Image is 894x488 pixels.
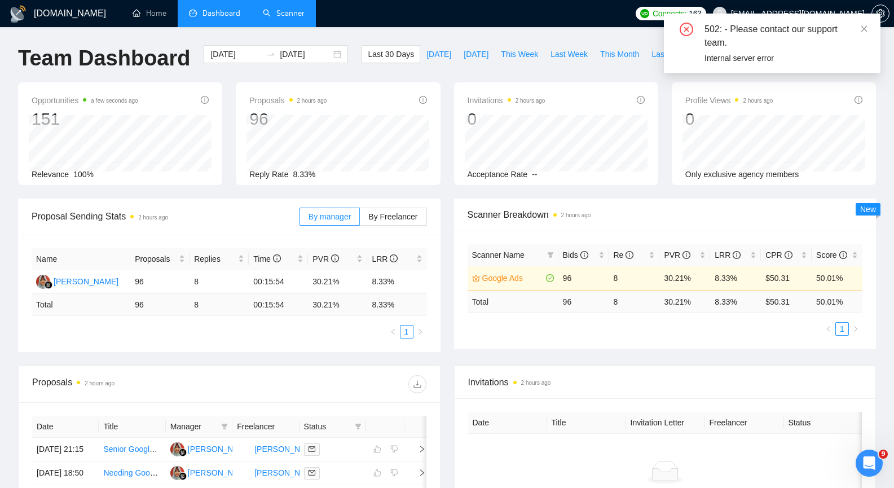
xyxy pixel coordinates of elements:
[580,251,588,259] span: info-circle
[390,254,398,262] span: info-circle
[32,294,130,316] td: Total
[99,416,165,438] th: Title
[138,214,168,221] time: 2 hours ago
[32,209,300,223] span: Proposal Sending Stats
[860,205,876,214] span: New
[45,281,52,289] img: gigradar-bm.png
[653,7,686,20] span: Connects:
[130,270,190,294] td: 96
[170,442,184,456] img: SK
[468,94,545,107] span: Invitations
[879,450,888,459] span: 9
[472,274,480,282] span: crown
[408,375,426,393] button: download
[170,420,217,433] span: Manager
[36,276,118,285] a: SK[PERSON_NAME]
[309,469,315,476] span: mail
[705,412,784,434] th: Freelancer
[297,98,327,104] time: 2 hours ago
[280,48,331,60] input: End date
[201,96,209,104] span: info-circle
[210,48,262,60] input: Start date
[237,442,251,456] img: PS
[472,250,525,260] span: Scanner Name
[367,270,426,294] td: 8.33%
[133,8,166,18] a: homeHome
[835,322,849,336] li: 1
[103,468,355,477] a: Needing Google Pay Per Click expert to assist us in maximizing our ROI
[32,375,229,393] div: Proposals
[221,423,228,430] span: filter
[417,328,424,335] span: right
[680,23,693,36] span: close-circle
[249,294,308,316] td: 00:15:54
[468,375,862,389] span: Invitations
[413,325,427,338] button: right
[308,270,367,294] td: 30.21%
[761,266,812,291] td: $50.31
[743,98,773,104] time: 2 hours ago
[304,420,350,433] span: Status
[715,250,741,260] span: LRR
[219,418,230,435] span: filter
[685,108,773,130] div: 0
[839,251,847,259] span: info-circle
[812,266,862,291] td: 50.01%
[413,325,427,338] li: Next Page
[457,45,495,63] button: [DATE]
[640,9,649,18] img: upwork-logo.png
[91,98,138,104] time: a few seconds ago
[659,291,710,313] td: 30.21 %
[368,48,414,60] span: Last 30 Days
[367,294,426,316] td: 8.33 %
[547,412,626,434] th: Title
[170,466,184,480] img: SK
[202,8,240,18] span: Dashboard
[710,266,761,291] td: 8.33%
[765,250,792,260] span: CPR
[32,438,99,461] td: [DATE] 21:15
[545,247,556,263] span: filter
[135,253,177,265] span: Proposals
[32,461,99,485] td: [DATE] 18:50
[822,322,835,336] li: Previous Page
[685,94,773,107] span: Profile Views
[368,212,417,221] span: By Freelancer
[468,291,558,313] td: Total
[637,96,645,104] span: info-circle
[645,45,697,63] button: Last Month
[685,170,799,179] span: Only exclusive agency members
[659,266,710,291] td: 30.21%
[190,248,249,270] th: Replies
[73,170,94,179] span: 100%
[253,254,280,263] span: Time
[871,5,889,23] button: setting
[822,322,835,336] button: left
[761,291,812,313] td: $ 50.31
[9,5,27,23] img: logo
[400,325,413,338] li: 1
[856,450,883,477] iframe: Intercom live chat
[400,326,413,338] a: 1
[501,48,538,60] span: This Week
[249,108,327,130] div: 96
[626,412,705,434] th: Invitation Letter
[312,254,339,263] span: PVR
[468,208,863,222] span: Scanner Breakdown
[85,380,114,386] time: 2 hours ago
[812,291,862,313] td: 50.01 %
[784,412,863,434] th: Status
[170,468,253,477] a: SK[PERSON_NAME]
[409,469,426,477] span: right
[237,468,319,477] a: PS[PERSON_NAME]
[309,212,351,221] span: By manager
[355,423,362,430] span: filter
[420,45,457,63] button: [DATE]
[249,170,288,179] span: Reply Rate
[237,444,319,453] a: PS[PERSON_NAME]
[871,9,889,18] a: setting
[626,251,633,259] span: info-circle
[99,438,165,461] td: Senior Google Ads Expert for Plumbing companies
[99,461,165,485] td: Needing Google Pay Per Click expert to assist us in maximizing our ROI
[558,266,609,291] td: 96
